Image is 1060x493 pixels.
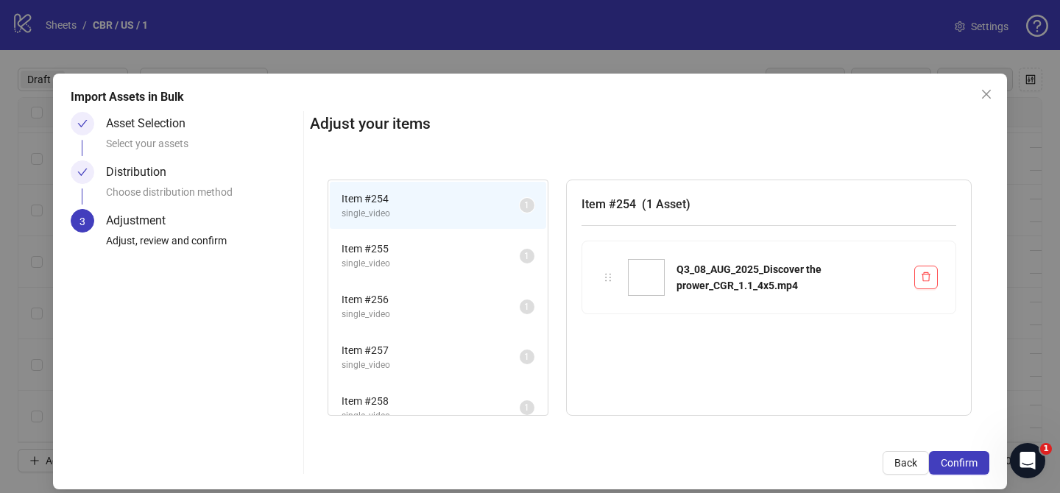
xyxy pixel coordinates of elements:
span: Item # 258 [342,393,520,409]
sup: 1 [520,350,534,364]
span: check [77,167,88,177]
span: Item # 254 [342,191,520,207]
span: ( 1 Asset ) [642,197,690,211]
span: close [981,88,992,100]
img: Q3_08_AUG_2025_Discover the prower_CGR_1.1_4x5.mp4 [628,259,665,296]
span: holder [603,272,613,283]
div: Select your assets [106,135,297,160]
span: Item # 257 [342,342,520,358]
h2: Adjust your items [310,112,989,136]
span: 1 [524,352,529,362]
span: delete [921,272,931,282]
span: single_video [342,409,520,423]
div: Choose distribution method [106,184,297,209]
span: single_video [342,257,520,271]
span: 3 [79,216,85,227]
span: check [77,118,88,129]
span: single_video [342,308,520,322]
span: Confirm [941,457,978,469]
iframe: Intercom live chat [1010,443,1045,478]
div: Adjustment [106,209,177,233]
span: 1 [1040,443,1052,455]
div: holder [600,269,616,285]
button: Delete [914,266,938,289]
span: 1 [524,251,529,261]
h3: Item # 254 [582,195,956,213]
span: 1 [524,302,529,312]
div: Import Assets in Bulk [71,88,989,106]
div: Adjust, review and confirm [106,233,297,258]
sup: 1 [520,198,534,213]
div: Distribution [106,160,178,184]
sup: 1 [520,249,534,263]
span: single_video [342,358,520,372]
span: Item # 256 [342,291,520,308]
span: Back [894,457,917,469]
span: Item # 255 [342,241,520,257]
button: Confirm [929,451,989,475]
sup: 1 [520,400,534,415]
span: 1 [524,200,529,210]
div: Asset Selection [106,112,197,135]
button: Close [975,82,998,106]
span: single_video [342,207,520,221]
sup: 1 [520,299,534,314]
span: 1 [524,402,529,413]
button: Back [883,451,929,475]
div: Q3_08_AUG_2025_Discover the prower_CGR_1.1_4x5.mp4 [676,261,902,294]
